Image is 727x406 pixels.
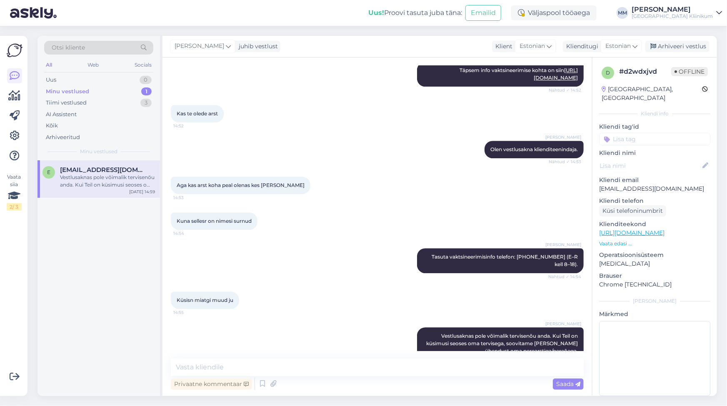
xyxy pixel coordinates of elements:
div: [DATE] 14:59 [129,189,155,195]
div: Küsi telefoninumbrit [599,205,666,217]
div: Klienditugi [563,42,598,51]
span: Küsisn miatgi muud ju [177,297,233,303]
div: Vestlusaknas pole võimalik tervisenõu anda. Kui Teil on küsimusi seoses oma tervisega, soovitame ... [60,174,155,189]
p: Chrome [TECHNICAL_ID] [599,280,710,289]
div: Vaata siia [7,173,22,211]
span: Estonian [520,42,545,51]
input: Lisa tag [599,133,710,145]
span: Offline [671,67,708,76]
p: Kliendi nimi [599,149,710,157]
div: [PERSON_NAME] [599,297,710,305]
b: Uus! [368,9,384,17]
div: MM [617,7,628,19]
div: # d2wdxjvd [619,67,671,77]
span: 14:55 [173,309,205,316]
div: Privaatne kommentaar [171,379,252,390]
p: [MEDICAL_DATA] [599,259,710,268]
p: Klienditeekond [599,220,710,229]
div: Socials [133,60,153,70]
span: Tasuta vaktsineerimisinfo telefon: [PHONE_NUMBER] (E–R kell 8–18). [432,254,579,267]
p: Kliendi email [599,176,710,184]
span: Saada [556,380,580,388]
div: 2 / 3 [7,203,22,211]
span: [PERSON_NAME] [175,42,224,51]
div: [GEOGRAPHIC_DATA] Kliinikum [632,13,713,20]
span: Kuna sellesr on nimesi surnud [177,218,252,224]
div: Minu vestlused [46,87,89,96]
div: Arhiveeri vestlus [645,41,710,52]
div: AI Assistent [46,110,77,119]
div: juhib vestlust [235,42,278,51]
div: [GEOGRAPHIC_DATA], [GEOGRAPHIC_DATA] [602,85,702,102]
p: Brauser [599,271,710,280]
span: 14:53 [173,194,205,201]
span: [PERSON_NAME] [545,242,581,248]
a: [URL][DOMAIN_NAME] [599,229,665,237]
span: 14:52 [173,123,205,129]
a: [PERSON_NAME][GEOGRAPHIC_DATA] Kliinikum [632,6,722,20]
p: Vaata edasi ... [599,240,710,247]
span: d [606,70,610,76]
span: Nähtud ✓ 14:54 [548,274,581,280]
span: Minu vestlused [80,148,117,155]
div: 0 [140,76,152,84]
span: Aga kas arst koha peal olenas kes [PERSON_NAME] [177,182,305,188]
span: Vestlusaknas pole võimalik tervisenõu anda. Kui Teil on küsimusi seoses oma tervisega, soovitame ... [426,333,579,354]
div: Proovi tasuta juba täna: [368,8,462,18]
span: 14:54 [173,230,205,237]
div: Tiimi vestlused [46,99,87,107]
div: Arhiveeritud [46,133,80,142]
span: Nähtud ✓ 14:52 [549,87,581,93]
div: Kõik [46,122,58,130]
p: Operatsioonisüsteem [599,251,710,259]
span: Täpsem info vaktsineerimise kohta on siin [460,67,578,81]
div: All [44,60,54,70]
div: [PERSON_NAME] [632,6,713,13]
img: Askly Logo [7,42,22,58]
span: elfard21@gmail.com [60,166,147,174]
p: Kliendi telefon [599,197,710,205]
div: 1 [141,87,152,96]
div: Web [86,60,101,70]
span: Olen vestlusakna klienditeenindaja. [490,146,578,152]
span: Estonian [605,42,631,51]
span: Otsi kliente [52,43,85,52]
div: 3 [140,99,152,107]
span: [PERSON_NAME] [545,321,581,327]
input: Lisa nimi [600,161,701,170]
span: Kas te olede arst [177,110,218,117]
div: Kliendi info [599,110,710,117]
span: [PERSON_NAME] [545,134,581,140]
p: Kliendi tag'id [599,122,710,131]
button: Emailid [465,5,501,21]
span: e [47,169,50,175]
span: Nähtud ✓ 14:53 [549,159,581,165]
div: Klient [492,42,512,51]
p: Märkmed [599,310,710,319]
p: [EMAIL_ADDRESS][DOMAIN_NAME] [599,184,710,193]
div: Väljaspool tööaega [511,5,597,20]
div: Uus [46,76,56,84]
